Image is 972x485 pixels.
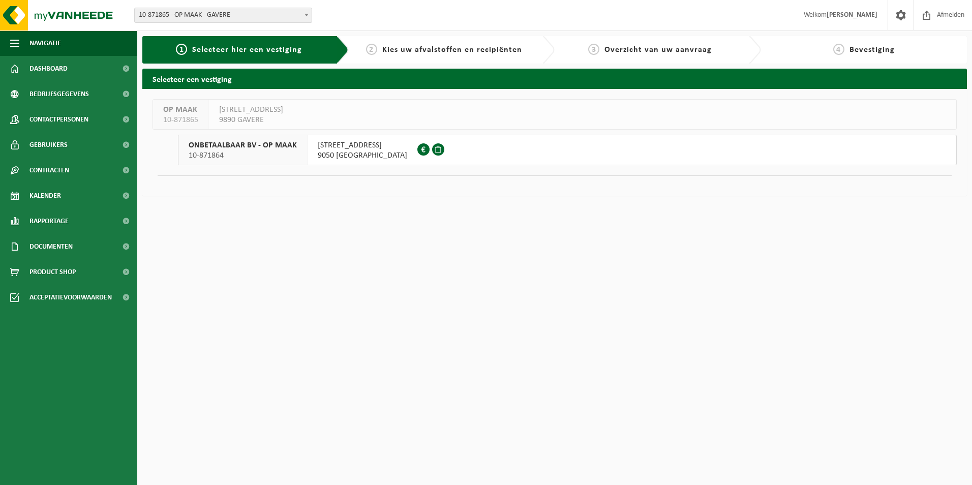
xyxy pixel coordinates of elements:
span: Rapportage [29,208,69,234]
span: Contracten [29,158,69,183]
span: 10-871864 [189,150,297,161]
span: 10-871865 - OP MAAK - GAVERE [135,8,312,22]
span: 1 [176,44,187,55]
span: 9890 GAVERE [219,115,283,125]
span: Overzicht van uw aanvraag [604,46,712,54]
span: 10-871865 [163,115,198,125]
span: [STREET_ADDRESS] [318,140,407,150]
span: Bevestiging [849,46,895,54]
span: Kies uw afvalstoffen en recipiënten [382,46,522,54]
span: Bedrijfsgegevens [29,81,89,107]
span: Contactpersonen [29,107,88,132]
span: Selecteer hier een vestiging [192,46,302,54]
span: Gebruikers [29,132,68,158]
span: 3 [588,44,599,55]
span: ONBETAALBAAR BV - OP MAAK [189,140,297,150]
span: 9050 [GEOGRAPHIC_DATA] [318,150,407,161]
h2: Selecteer een vestiging [142,69,967,88]
button: ONBETAALBAAR BV - OP MAAK 10-871864 [STREET_ADDRESS]9050 [GEOGRAPHIC_DATA] [178,135,957,165]
span: [STREET_ADDRESS] [219,105,283,115]
span: Acceptatievoorwaarden [29,285,112,310]
span: 2 [366,44,377,55]
span: Product Shop [29,259,76,285]
span: 10-871865 - OP MAAK - GAVERE [134,8,312,23]
span: Navigatie [29,31,61,56]
span: Dashboard [29,56,68,81]
strong: [PERSON_NAME] [827,11,877,19]
span: OP MAAK [163,105,198,115]
span: Kalender [29,183,61,208]
span: 4 [833,44,844,55]
span: Documenten [29,234,73,259]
